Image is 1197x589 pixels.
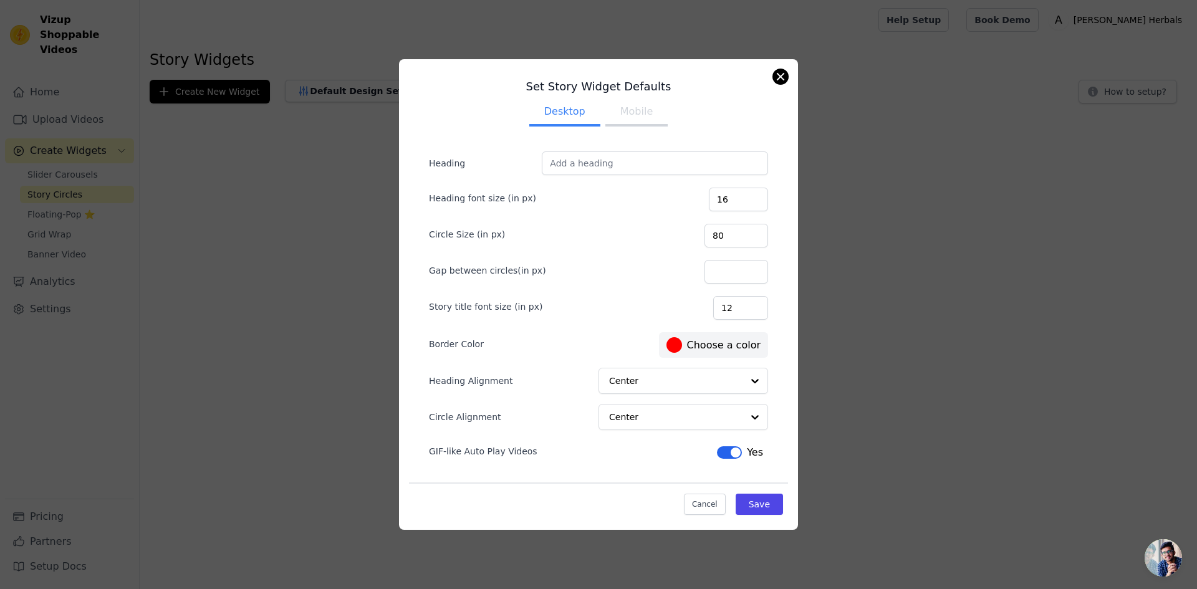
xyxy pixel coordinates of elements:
label: GIF-like Auto Play Videos [429,445,537,457]
label: Heading font size (in px) [429,192,536,204]
label: Circle Alignment [429,411,504,423]
button: Save [736,494,783,515]
div: Open chat [1145,539,1182,577]
span: Yes [747,445,763,460]
label: Heading [429,157,542,170]
label: Heading Alignment [429,375,515,387]
h3: Set Story Widget Defaults [409,79,788,94]
button: Mobile [605,99,668,127]
label: Story title font size (in px) [429,300,542,313]
button: Desktop [529,99,600,127]
label: Border Color [429,338,484,350]
label: Circle Size (in px) [429,228,505,241]
label: Gap between circles(in px) [429,264,546,277]
button: Close modal [773,69,788,84]
label: Choose a color [666,337,761,353]
input: Add a heading [542,151,768,175]
button: Cancel [684,494,726,515]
